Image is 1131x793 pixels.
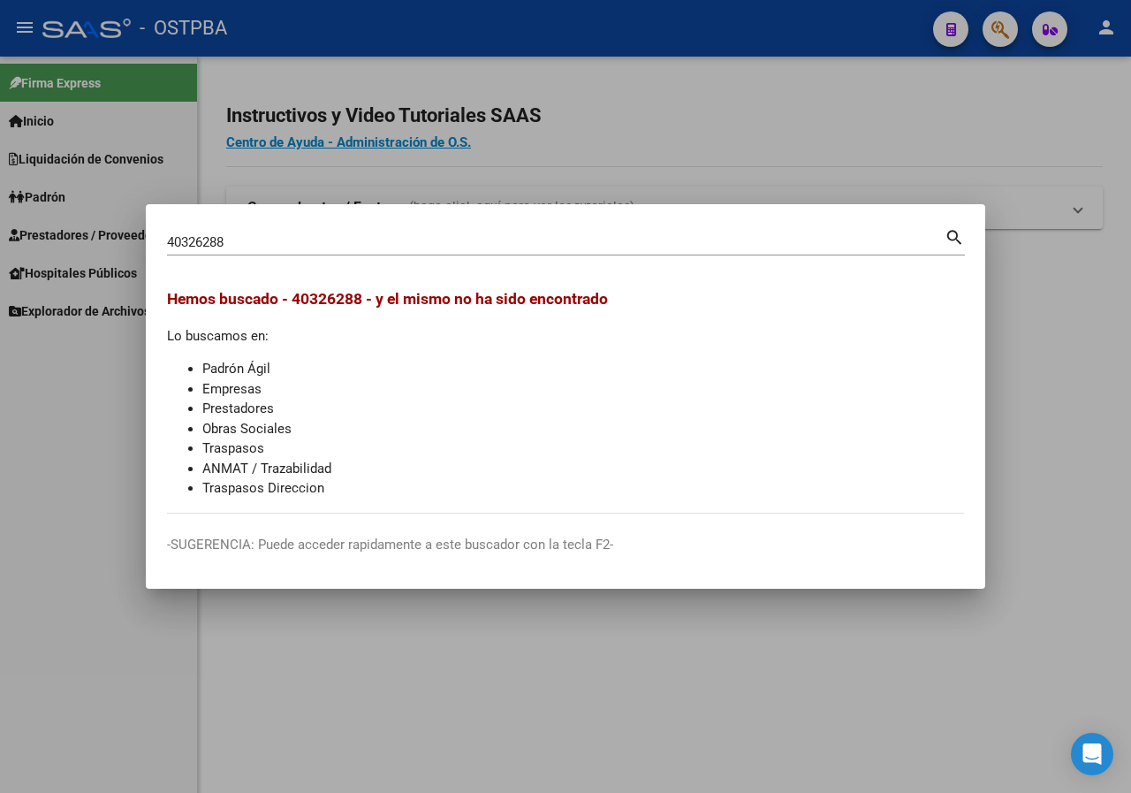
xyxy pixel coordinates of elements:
[202,419,964,439] li: Obras Sociales
[167,287,964,499] div: Lo buscamos en:
[945,225,965,247] mat-icon: search
[1071,733,1113,775] div: Open Intercom Messenger
[202,379,964,400] li: Empresas
[202,478,964,499] li: Traspasos Direccion
[167,290,608,308] span: Hemos buscado - 40326288 - y el mismo no ha sido encontrado
[167,535,964,555] p: -SUGERENCIA: Puede acceder rapidamente a este buscador con la tecla F2-
[202,359,964,379] li: Padrón Ágil
[202,459,964,479] li: ANMAT / Trazabilidad
[202,438,964,459] li: Traspasos
[202,399,964,419] li: Prestadores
